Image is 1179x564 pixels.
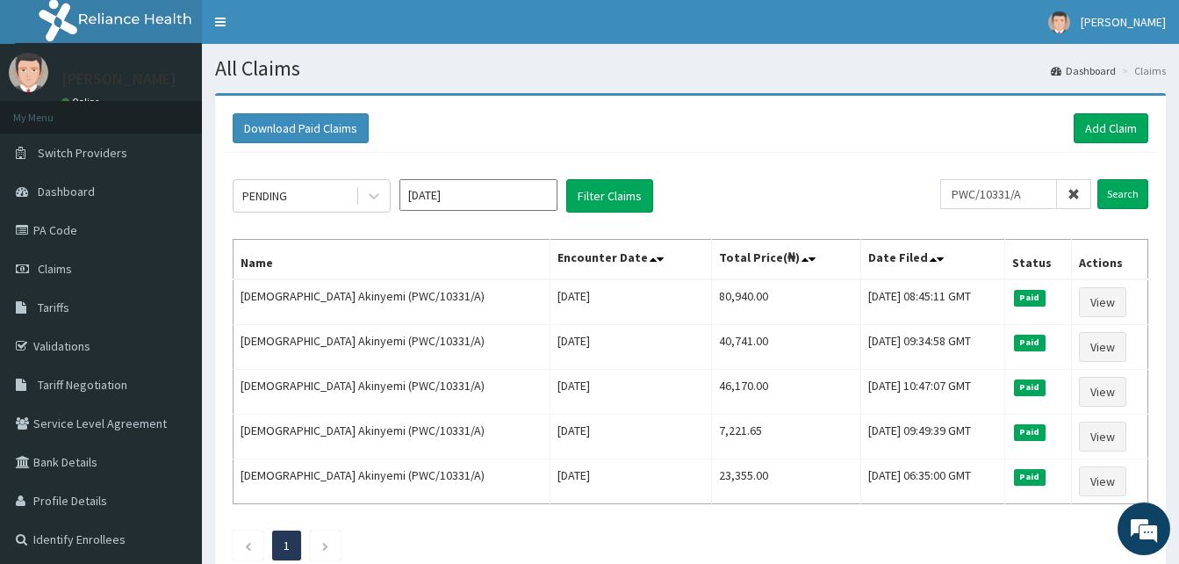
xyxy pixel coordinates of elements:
[1118,63,1166,78] li: Claims
[234,325,550,370] td: [DEMOGRAPHIC_DATA] Akinyemi (PWC/10331/A)
[940,179,1057,209] input: Search by HMO ID
[233,113,369,143] button: Download Paid Claims
[38,261,72,277] span: Claims
[215,57,1166,80] h1: All Claims
[566,179,653,213] button: Filter Claims
[38,145,127,161] span: Switch Providers
[1048,11,1070,33] img: User Image
[234,459,550,504] td: [DEMOGRAPHIC_DATA] Akinyemi (PWC/10331/A)
[61,71,176,87] p: [PERSON_NAME]
[91,98,295,121] div: Chat with us now
[550,370,712,415] td: [DATE]
[550,415,712,459] td: [DATE]
[1014,290,1046,306] span: Paid
[321,538,329,553] a: Next page
[861,415,1005,459] td: [DATE] 09:49:39 GMT
[9,53,48,92] img: User Image
[284,538,290,553] a: Page 1 is your current page
[1079,422,1126,452] a: View
[550,240,712,280] th: Encounter Date
[1081,14,1166,30] span: [PERSON_NAME]
[1074,113,1148,143] a: Add Claim
[1014,335,1046,351] span: Paid
[1072,240,1148,280] th: Actions
[1079,332,1126,362] a: View
[861,240,1005,280] th: Date Filed
[711,240,860,280] th: Total Price(₦)
[1079,287,1126,317] a: View
[102,170,242,347] span: We're online!
[1014,424,1046,440] span: Paid
[861,279,1005,325] td: [DATE] 08:45:11 GMT
[711,370,860,415] td: 46,170.00
[242,187,287,205] div: PENDING
[550,325,712,370] td: [DATE]
[1097,179,1148,209] input: Search
[32,88,71,132] img: d_794563401_company_1708531726252_794563401
[711,279,860,325] td: 80,940.00
[711,325,860,370] td: 40,741.00
[1014,469,1046,485] span: Paid
[234,279,550,325] td: [DEMOGRAPHIC_DATA] Akinyemi (PWC/10331/A)
[861,325,1005,370] td: [DATE] 09:34:58 GMT
[550,459,712,504] td: [DATE]
[711,415,860,459] td: 7,221.65
[234,370,550,415] td: [DEMOGRAPHIC_DATA] Akinyemi (PWC/10331/A)
[244,538,252,553] a: Previous page
[61,96,104,108] a: Online
[550,279,712,325] td: [DATE]
[1005,240,1072,280] th: Status
[38,184,95,199] span: Dashboard
[288,9,330,51] div: Minimize live chat window
[711,459,860,504] td: 23,355.00
[234,415,550,459] td: [DEMOGRAPHIC_DATA] Akinyemi (PWC/10331/A)
[861,370,1005,415] td: [DATE] 10:47:07 GMT
[234,240,550,280] th: Name
[861,459,1005,504] td: [DATE] 06:35:00 GMT
[1051,63,1116,78] a: Dashboard
[1079,466,1126,496] a: View
[9,377,334,438] textarea: Type your message and hit 'Enter'
[1079,377,1126,407] a: View
[38,300,69,315] span: Tariffs
[1014,380,1046,395] span: Paid
[38,377,127,393] span: Tariff Negotiation
[399,179,557,211] input: Select Month and Year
